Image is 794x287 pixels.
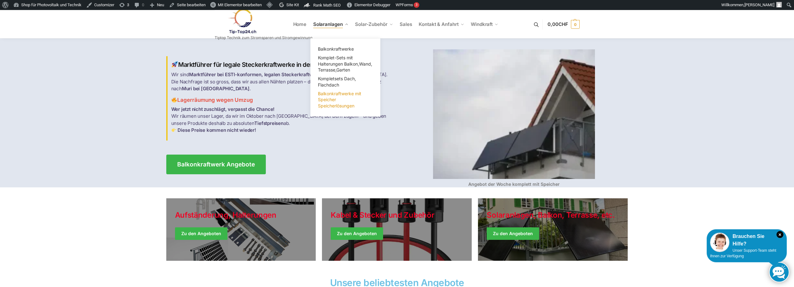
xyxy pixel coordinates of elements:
[314,53,377,74] a: Komplet-Sets mit Halterungen Balkon,Wand, Terrasse,Garten
[313,3,341,7] span: Rank Math SEO
[400,21,412,27] span: Sales
[777,231,783,238] i: Schließen
[171,96,393,104] h3: Lagerräumung wegen Umzug
[355,21,387,27] span: Solar-Zubehör
[468,181,560,187] strong: Angebot der Woche komplett mit Speicher
[215,9,269,34] img: Solaranlagen, Speicheranlagen und Energiesparprodukte
[318,91,361,108] span: Balkonkraftwerke mit Speicher Speicherlösungen
[189,72,326,77] strong: Marktführer bei ESTI-konformen, legalen Steckerkraftwerken
[178,127,256,133] strong: Diese Preise kommen nicht wieder!
[166,155,266,174] a: Balkonkraftwerk Angebote
[776,2,782,7] img: Benutzerbild von Rupert Spoddig
[177,161,255,167] span: Balkonkraftwerk Angebote
[172,128,176,132] img: Home 3
[215,36,312,40] p: Tiptop Technik zum Stromsparen und Stromgewinnung
[171,71,393,92] p: Wir sind in der [GEOGRAPHIC_DATA]. Die Nachfrage ist so gross, dass wir aus allen Nähten platzen ...
[558,21,568,27] span: CHF
[571,20,580,29] span: 0
[172,97,177,102] img: Home 2
[286,2,299,7] span: Site Kit
[419,21,458,27] span: Kontakt & Anfahrt
[314,74,377,89] a: Kompletsets Dach, Flachdach
[468,10,501,38] a: Windkraft
[218,2,262,7] span: Mit Elementor bearbeiten
[171,61,393,69] h2: Marktführer für legale Steckerkraftwerke in der [GEOGRAPHIC_DATA]
[182,86,250,92] strong: Muri bei [GEOGRAPHIC_DATA]
[548,10,579,39] nav: Cart contents
[322,198,472,261] a: Holiday Style
[172,61,178,67] img: Home 1
[166,198,316,261] a: Holiday Style
[478,198,628,261] a: Winter Jackets
[353,10,396,38] a: Solar-Zubehör
[710,233,783,248] div: Brauchen Sie Hilfe?
[433,49,595,179] img: Home 4
[310,10,351,38] a: Solaranlagen
[318,46,354,52] span: Balkonkraftwerke
[254,120,283,126] strong: Tiefstpreisen
[318,55,372,72] span: Komplet-Sets mit Halterungen Balkon,Wand, Terrasse,Garten
[710,248,776,258] span: Unser Support-Team steht Ihnen zur Verfügung
[710,233,729,252] img: Customer service
[318,76,356,87] span: Kompletsets Dach, Flachdach
[548,15,579,34] a: 0,00CHF 0
[314,45,377,53] a: Balkonkraftwerke
[471,21,493,27] span: Windkraft
[313,21,343,27] span: Solaranlagen
[744,2,774,7] span: [PERSON_NAME]
[416,10,467,38] a: Kontakt & Anfahrt
[414,2,419,8] div: 3
[548,21,568,27] span: 0,00
[171,106,275,112] strong: Wer jetzt nicht zuschlägt, verpasst die Chance!
[171,106,393,134] p: Wir räumen unser Lager, da wir im Oktober nach [GEOGRAPHIC_DATA] bei Bern zügeln – und geben unse...
[397,10,415,38] a: Sales
[314,89,377,110] a: Balkonkraftwerke mit Speicher Speicherlösungen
